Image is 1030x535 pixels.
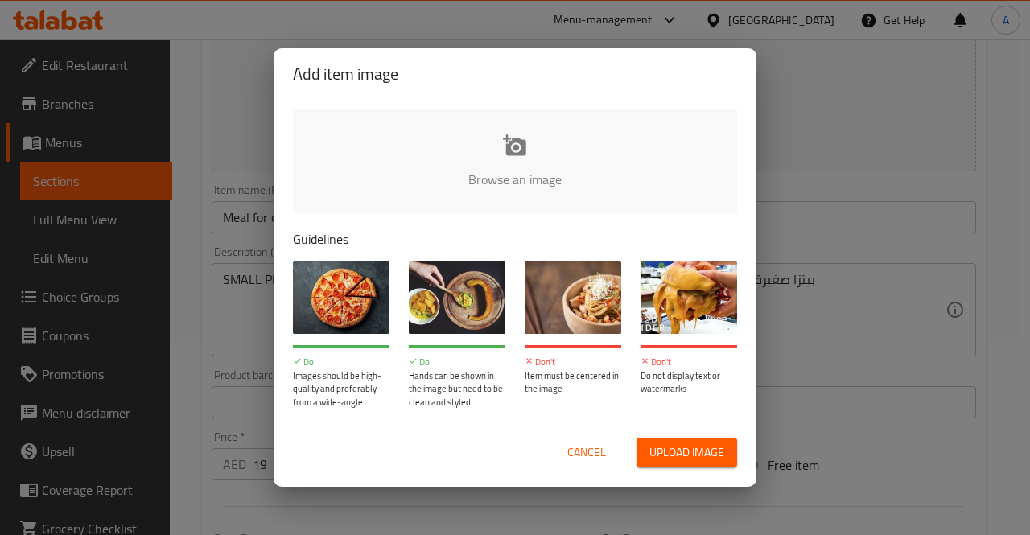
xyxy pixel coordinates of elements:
p: Do [293,356,389,369]
p: Don't [525,356,621,369]
img: guide-img-2@3x.jpg [409,261,505,334]
img: guide-img-4@3x.jpg [641,261,737,334]
p: Guidelines [293,229,737,249]
span: Cancel [567,442,606,463]
p: Hands can be shown in the image but need to be clean and styled [409,369,505,409]
button: Upload image [637,438,737,467]
p: Don't [641,356,737,369]
p: Images should be high-quality and preferably from a wide-angle [293,369,389,409]
p: Item must be centered in the image [525,369,621,396]
p: Do [409,356,505,369]
p: Do not display text or watermarks [641,369,737,396]
span: Upload image [649,442,724,463]
button: Cancel [561,438,612,467]
img: guide-img-1@3x.jpg [293,261,389,334]
h2: Add item image [293,61,737,87]
img: guide-img-3@3x.jpg [525,261,621,334]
